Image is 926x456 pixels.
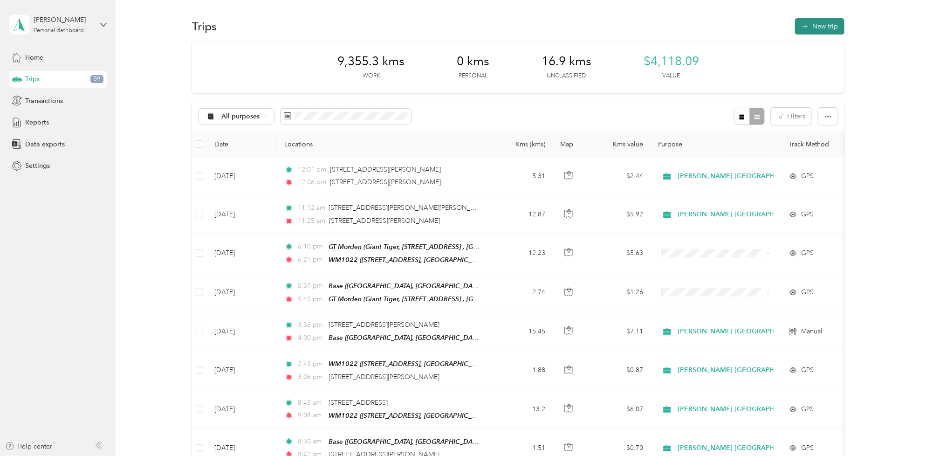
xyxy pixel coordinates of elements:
[801,326,822,337] span: Manual
[663,72,680,80] p: Value
[207,351,277,390] td: [DATE]
[491,351,553,390] td: 1.88
[25,117,49,127] span: Reports
[585,390,651,429] td: $6.07
[874,404,926,456] iframe: Everlance-gr Chat Button Frame
[585,234,651,273] td: $5.63
[678,326,804,337] span: [PERSON_NAME] [GEOGRAPHIC_DATA]
[25,53,43,62] span: Home
[459,72,487,80] p: Personal
[491,234,553,273] td: 12.23
[329,360,560,368] span: WM1022 ([STREET_ADDRESS], [GEOGRAPHIC_DATA], [GEOGRAPHIC_DATA])
[329,412,560,420] span: WM1022 ([STREET_ADDRESS], [GEOGRAPHIC_DATA], [GEOGRAPHIC_DATA])
[298,216,325,226] span: 11:25 am
[222,113,261,120] span: All purposes
[207,234,277,273] td: [DATE]
[192,21,217,31] h1: Trips
[34,15,92,25] div: [PERSON_NAME]
[781,131,846,157] th: Track Method
[298,398,324,408] span: 8:45 am
[585,351,651,390] td: $0.87
[801,443,814,453] span: GPS
[491,157,553,195] td: 5.31
[585,131,651,157] th: Kms value
[329,243,603,251] span: GT Morden (Giant Tiger, [STREET_ADDRESS] , [GEOGRAPHIC_DATA], [GEOGRAPHIC_DATA])
[298,294,324,304] span: 5:40 pm
[771,108,812,125] button: Filters
[491,195,553,234] td: 12.87
[34,28,84,34] div: Personal dashboard
[207,273,277,312] td: [DATE]
[298,410,324,421] span: 9:08 am
[207,195,277,234] td: [DATE]
[329,256,560,264] span: WM1022 ([STREET_ADDRESS], [GEOGRAPHIC_DATA], [GEOGRAPHIC_DATA])
[547,72,586,80] p: Unclassified
[277,131,491,157] th: Locations
[678,443,804,453] span: [PERSON_NAME] [GEOGRAPHIC_DATA]
[491,273,553,312] td: 2.74
[25,74,40,84] span: Trips
[298,359,324,369] span: 2:43 pm
[585,195,651,234] td: $5.92
[298,281,324,291] span: 5:37 pm
[329,321,439,329] span: [STREET_ADDRESS][PERSON_NAME]
[90,75,103,83] span: 59
[298,320,324,330] span: 3:36 pm
[329,204,491,212] span: [STREET_ADDRESS][PERSON_NAME][PERSON_NAME]
[651,131,781,157] th: Purpose
[801,209,814,220] span: GPS
[5,442,53,451] button: Help center
[801,404,814,415] span: GPS
[207,157,277,195] td: [DATE]
[329,217,440,225] span: [STREET_ADDRESS][PERSON_NAME]
[678,365,804,375] span: [PERSON_NAME] [GEOGRAPHIC_DATA]
[298,333,324,343] span: 4:00 pm
[644,54,699,69] span: $4,118.09
[801,248,814,258] span: GPS
[25,139,65,149] span: Data exports
[207,312,277,351] td: [DATE]
[298,242,324,252] span: 6:10 pm
[329,399,388,407] span: [STREET_ADDRESS]
[207,131,277,157] th: Date
[553,131,585,157] th: Map
[678,171,804,181] span: [PERSON_NAME] [GEOGRAPHIC_DATA]
[298,255,324,265] span: 6:21 pm
[298,372,324,382] span: 3:06 pm
[298,203,324,213] span: 11:12 am
[542,54,591,69] span: 16.9 kms
[329,334,483,342] span: Base ([GEOGRAPHIC_DATA], [GEOGRAPHIC_DATA])
[330,166,441,173] span: [STREET_ADDRESS][PERSON_NAME]
[801,365,814,375] span: GPS
[491,131,553,157] th: Kms (kms)
[795,18,844,35] button: New trip
[329,295,603,303] span: GT Morden (Giant Tiger, [STREET_ADDRESS] , [GEOGRAPHIC_DATA], [GEOGRAPHIC_DATA])
[491,390,553,429] td: 13.2
[585,312,651,351] td: $7.11
[25,161,50,171] span: Settings
[329,282,483,290] span: Base ([GEOGRAPHIC_DATA], [GEOGRAPHIC_DATA])
[585,157,651,195] td: $2.44
[298,177,326,187] span: 12:06 pm
[585,273,651,312] td: $1.26
[491,312,553,351] td: 15.45
[678,404,804,415] span: [PERSON_NAME] [GEOGRAPHIC_DATA]
[801,287,814,297] span: GPS
[801,171,814,181] span: GPS
[298,436,324,447] span: 8:30 am
[457,54,489,69] span: 0 kms
[329,438,483,446] span: Base ([GEOGRAPHIC_DATA], [GEOGRAPHIC_DATA])
[329,373,439,381] span: [STREET_ADDRESS][PERSON_NAME]
[363,72,380,80] p: Work
[330,178,441,186] span: [STREET_ADDRESS][PERSON_NAME]
[678,209,804,220] span: [PERSON_NAME] [GEOGRAPHIC_DATA]
[25,96,63,106] span: Transactions
[298,165,326,175] span: 12:01 pm
[207,390,277,429] td: [DATE]
[337,54,405,69] span: 9,355.3 kms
